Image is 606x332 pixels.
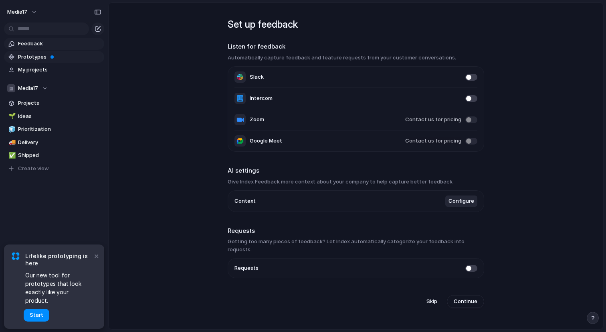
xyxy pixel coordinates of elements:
[4,64,104,76] a: My projects
[4,123,104,135] a: 🧊Prioritization
[4,51,104,63] a: Prototypes
[18,165,49,173] span: Create view
[8,138,14,147] div: 🚚
[228,238,484,253] h3: Getting too many pieces of feedback? Let Index automatically categorize your feedback into requests.
[25,253,92,267] span: Lifelike prototyping is here
[228,42,484,51] h2: Listen for feedback
[234,197,256,205] span: Context
[91,251,101,261] button: Dismiss
[4,136,104,149] a: 🚚Delivery
[18,125,101,133] span: Prioritization
[405,116,461,124] span: Contact us for pricing
[228,226,484,236] h2: Requests
[250,137,282,145] span: Google Meet
[8,151,14,160] div: ✅
[18,40,101,48] span: Feedback
[4,149,104,161] a: ✅Shipped
[447,295,484,308] button: Continue
[4,163,104,175] button: Create view
[234,264,259,272] span: Requests
[228,178,484,186] h3: Give Index Feedback more context about your company to help capture better feedback.
[7,139,15,147] button: 🚚
[4,97,104,109] a: Projects
[250,73,264,81] span: Slack
[454,297,477,306] span: Continue
[30,311,43,319] span: Start
[228,54,484,62] h3: Automatically capture feedback and feature requests from your customer conversations.
[4,6,41,18] button: media17
[448,197,474,205] span: Configure
[7,151,15,159] button: ✅
[24,309,49,322] button: Start
[8,125,14,134] div: 🧊
[18,139,101,147] span: Delivery
[18,112,101,120] span: Ideas
[4,110,104,122] a: 🌱Ideas
[426,297,437,306] span: Skip
[405,137,461,145] span: Contact us for pricing
[18,151,101,159] span: Shipped
[4,82,104,94] button: Media17
[18,84,38,92] span: Media17
[18,99,101,107] span: Projects
[4,38,104,50] a: Feedback
[7,8,27,16] span: media17
[18,66,101,74] span: My projects
[7,112,15,120] button: 🌱
[25,271,92,305] span: Our new tool for prototypes that look exactly like your product.
[250,94,273,102] span: Intercom
[250,116,264,124] span: Zoom
[228,17,484,32] h1: Set up feedback
[8,112,14,121] div: 🌱
[228,166,484,175] h2: AI settings
[420,295,444,308] button: Skip
[7,125,15,133] button: 🧊
[18,53,101,61] span: Prototypes
[445,196,477,207] button: Configure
